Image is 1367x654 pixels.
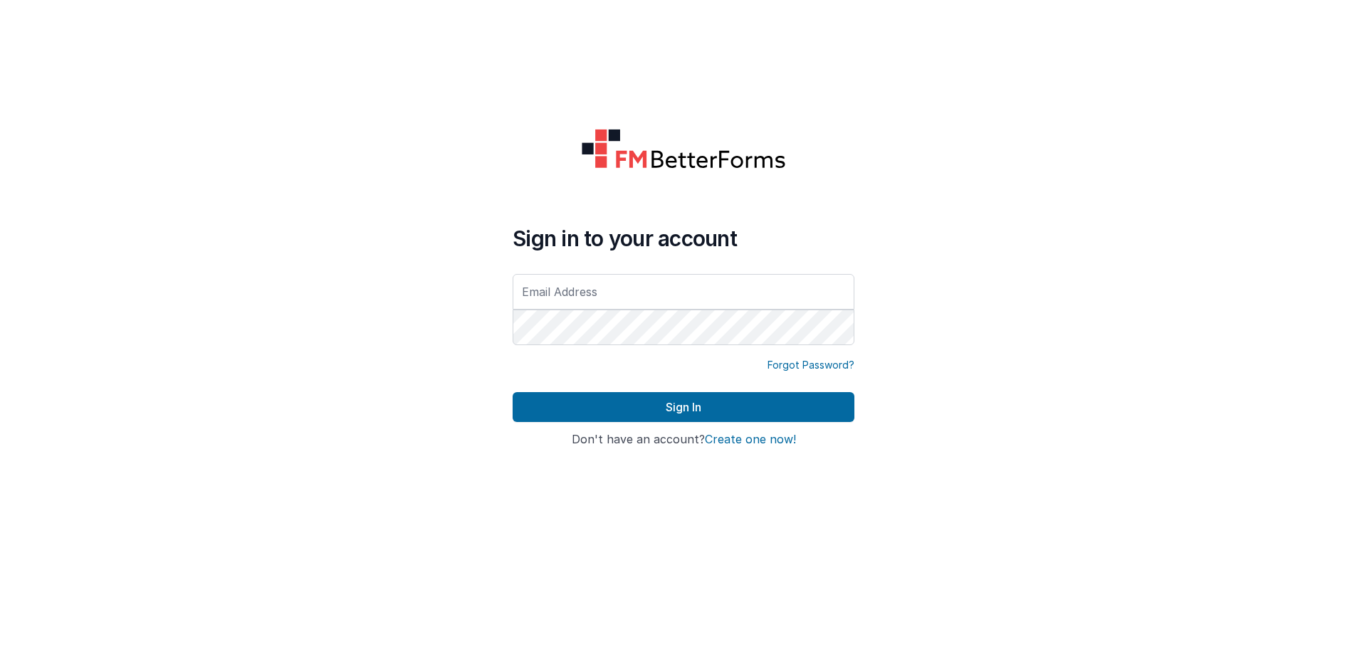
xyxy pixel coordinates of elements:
button: Sign In [513,392,854,422]
h4: Don't have an account? [513,433,854,446]
h4: Sign in to your account [513,226,854,251]
input: Email Address [513,274,854,310]
button: Create one now! [705,433,796,446]
a: Forgot Password? [768,358,854,372]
